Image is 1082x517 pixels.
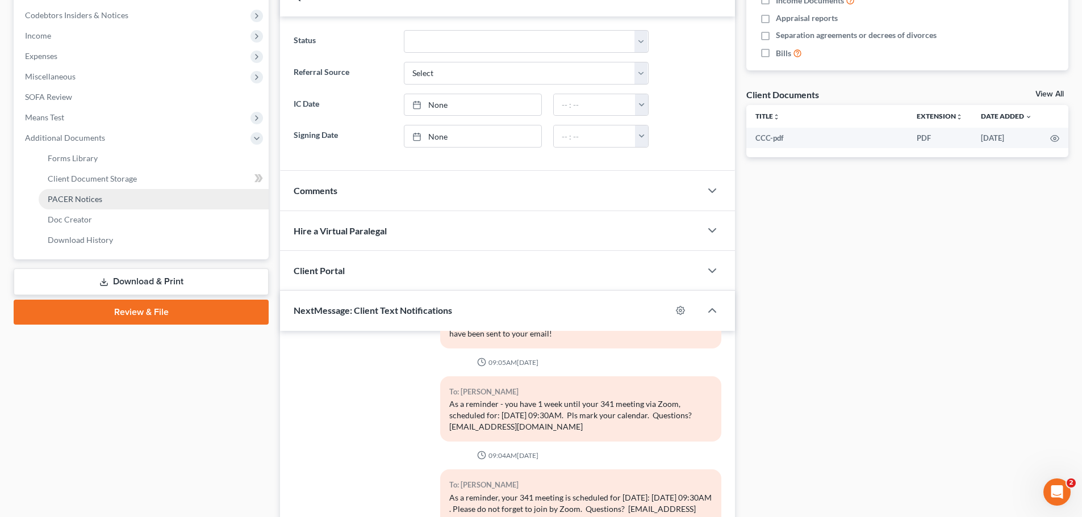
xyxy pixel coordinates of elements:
[294,451,721,460] div: 09:04AM[DATE]
[776,30,937,41] span: Separation agreements or decrees of divorces
[776,48,791,59] span: Bills
[773,114,780,120] i: unfold_more
[25,133,105,142] span: Additional Documents
[449,385,712,398] div: To: [PERSON_NAME]
[449,398,712,432] div: As a reminder - you have 1 week until your 341 meeting via Zoom, scheduled for: [DATE] 09:30AM. P...
[39,148,269,169] a: Forms Library
[294,358,721,367] div: 09:05AM[DATE]
[39,209,269,230] a: Doc Creator
[25,92,72,102] span: SOFA Review
[39,189,269,209] a: PACER Notices
[554,125,636,147] input: -- : --
[288,125,398,148] label: Signing Date
[288,30,398,53] label: Status
[554,94,636,116] input: -- : --
[48,215,92,224] span: Doc Creator
[1067,478,1076,487] span: 2
[972,128,1041,148] td: [DATE]
[294,185,337,196] span: Comments
[25,31,51,40] span: Income
[1025,114,1032,120] i: expand_more
[404,125,541,147] a: None
[404,94,541,116] a: None
[25,51,57,61] span: Expenses
[16,87,269,107] a: SOFA Review
[776,12,838,24] span: Appraisal reports
[746,128,908,148] td: CCC-pdf
[449,478,712,491] div: To: [PERSON_NAME]
[288,94,398,116] label: IC Date
[746,89,819,100] div: Client Documents
[25,72,76,81] span: Miscellaneous
[14,300,269,325] a: Review & File
[956,114,963,120] i: unfold_more
[25,112,64,122] span: Means Test
[294,305,452,316] span: NextMessage: Client Text Notifications
[294,225,387,236] span: Hire a Virtual Paralegal
[14,268,269,295] a: Download & Print
[755,112,780,120] a: Titleunfold_more
[48,194,102,204] span: PACER Notices
[25,10,128,20] span: Codebtors Insiders & Notices
[48,174,137,183] span: Client Document Storage
[39,230,269,250] a: Download History
[288,62,398,85] label: Referral Source
[39,169,269,189] a: Client Document Storage
[908,128,972,148] td: PDF
[1035,90,1064,98] a: View All
[48,235,113,245] span: Download History
[981,112,1032,120] a: Date Added expand_more
[48,153,98,163] span: Forms Library
[294,265,345,276] span: Client Portal
[917,112,963,120] a: Extensionunfold_more
[1043,478,1071,506] iframe: Intercom live chat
